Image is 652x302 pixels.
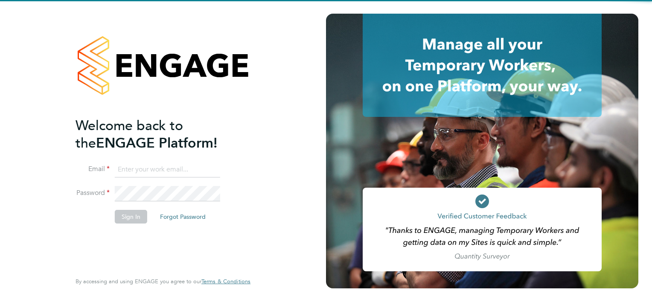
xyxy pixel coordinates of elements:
[115,210,147,224] button: Sign In
[201,278,250,285] a: Terms & Conditions
[76,189,110,197] label: Password
[115,162,220,177] input: Enter your work email...
[76,165,110,174] label: Email
[76,278,250,285] span: By accessing and using ENGAGE you agree to our
[76,117,183,151] span: Welcome back to the
[153,210,212,224] button: Forgot Password
[76,117,242,152] h2: ENGAGE Platform!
